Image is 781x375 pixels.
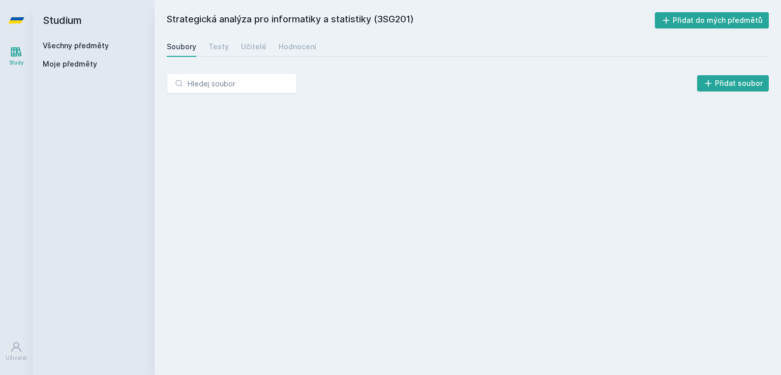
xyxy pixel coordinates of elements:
a: Učitelé [241,37,266,57]
div: Testy [208,42,229,52]
div: Hodnocení [279,42,316,52]
button: Přidat do mých předmětů [655,12,769,28]
a: Všechny předměty [43,41,109,50]
div: Uživatel [6,354,27,362]
a: Testy [208,37,229,57]
h2: Strategická analýza pro informatiky a statistiky (3SG201) [167,12,655,28]
input: Hledej soubor [167,73,297,93]
button: Přidat soubor [697,75,769,91]
a: Study [2,41,31,72]
a: Uživatel [2,336,31,367]
span: Moje předměty [43,59,97,69]
a: Soubory [167,37,196,57]
div: Učitelé [241,42,266,52]
div: Study [9,59,24,67]
div: Soubory [167,42,196,52]
a: Hodnocení [279,37,316,57]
